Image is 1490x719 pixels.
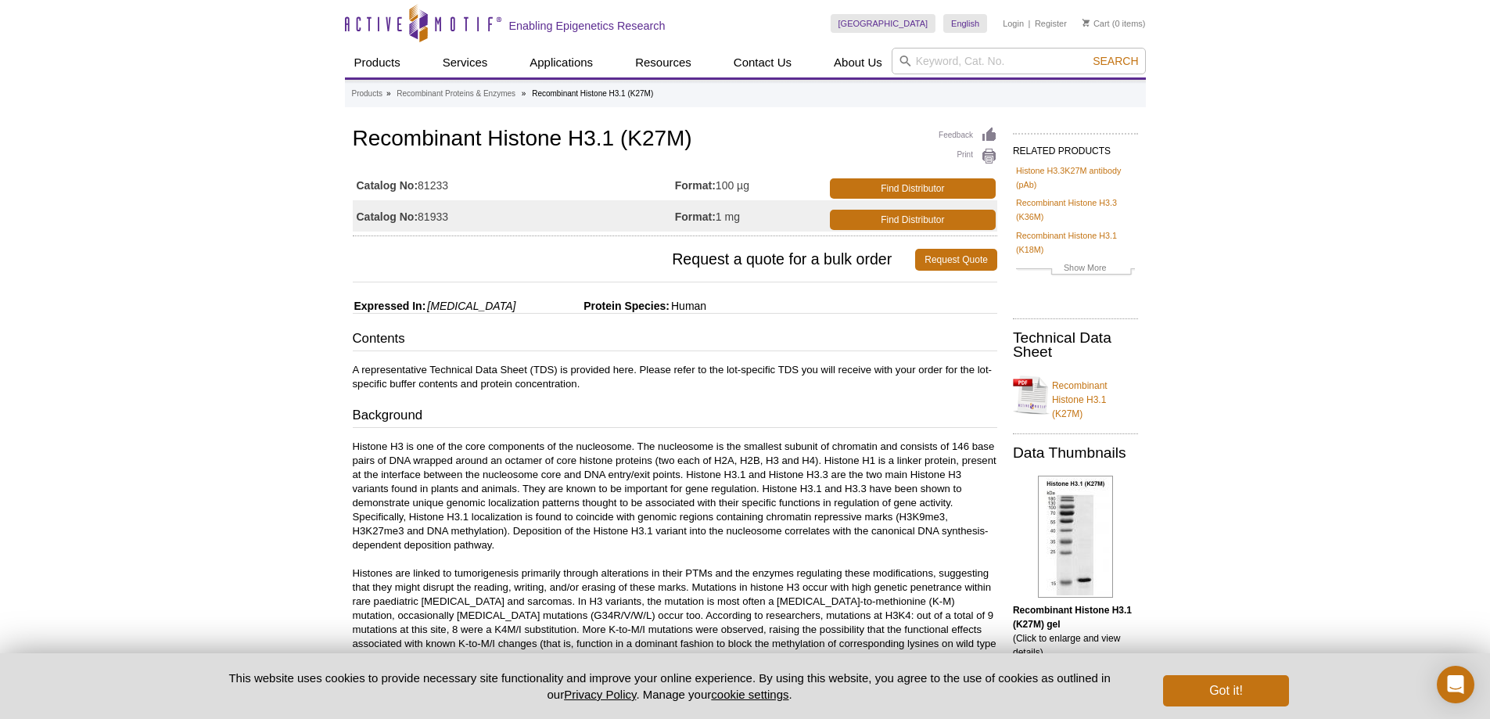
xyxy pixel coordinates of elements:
[915,249,997,271] a: Request Quote
[1088,54,1143,68] button: Search
[1016,196,1135,224] a: Recombinant Histone H3.3 (K36M)
[397,87,515,101] a: Recombinant Proteins & Enzymes
[532,89,653,98] li: Recombinant Histone H3.1 (K27M)
[509,19,666,33] h2: Enabling Epigenetics Research
[202,670,1138,703] p: This website uses cookies to provide necessary site functionality and improve your online experie...
[711,688,788,701] button: cookie settings
[1035,18,1067,29] a: Register
[1013,133,1138,161] h2: RELATED PRODUCTS
[1082,14,1146,33] li: (0 items)
[353,169,675,200] td: 81233
[1016,261,1135,279] a: Show More
[357,210,418,224] strong: Catalog No:
[427,300,515,312] i: [MEDICAL_DATA]
[1016,164,1135,192] a: Histone H3.3K27M antibody (pAb)
[943,14,987,33] a: English
[353,249,916,271] span: Request a quote for a bulk order
[1038,476,1113,598] img: Recombinant Histone H3.1 (K27M) gel
[1163,675,1288,706] button: Got it!
[1016,228,1135,257] a: Recombinant Histone H3.1 (K18M)
[675,210,716,224] strong: Format:
[353,363,997,391] p: A representative Technical Data Sheet (TDS) is provided here. Please refer to the lot-specific TD...
[353,329,997,351] h3: Contents
[1029,14,1031,33] li: |
[1013,603,1138,660] p: (Click to enlarge and view details)
[353,300,426,312] span: Expressed In:
[353,127,997,153] h1: Recombinant Histone H3.1 (K27M)
[824,48,892,77] a: About Us
[939,148,997,165] a: Print
[353,440,997,665] p: Histone H3 is one of the core components of the nucleosome. The nucleosome is the smallest subuni...
[1013,369,1138,421] a: Recombinant Histone H3.1 (K27M)
[830,210,996,230] a: Find Distributor
[520,48,602,77] a: Applications
[345,48,410,77] a: Products
[433,48,497,77] a: Services
[1013,446,1138,460] h2: Data Thumbnails
[1013,331,1138,359] h2: Technical Data Sheet
[675,169,827,200] td: 100 µg
[1082,18,1110,29] a: Cart
[1093,55,1138,67] span: Search
[1082,19,1090,27] img: Your Cart
[353,406,997,428] h3: Background
[386,89,391,98] li: »
[831,14,936,33] a: [GEOGRAPHIC_DATA]
[357,178,418,192] strong: Catalog No:
[564,688,636,701] a: Privacy Policy
[353,200,675,232] td: 81933
[626,48,701,77] a: Resources
[939,127,997,144] a: Feedback
[522,89,526,98] li: »
[1013,605,1132,630] b: Recombinant Histone H3.1 (K27M) gel
[1003,18,1024,29] a: Login
[670,300,706,312] span: Human
[675,200,827,232] td: 1 mg
[724,48,801,77] a: Contact Us
[830,178,996,199] a: Find Distributor
[519,300,670,312] span: Protein Species:
[1437,666,1474,703] div: Open Intercom Messenger
[892,48,1146,74] input: Keyword, Cat. No.
[352,87,382,101] a: Products
[675,178,716,192] strong: Format:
